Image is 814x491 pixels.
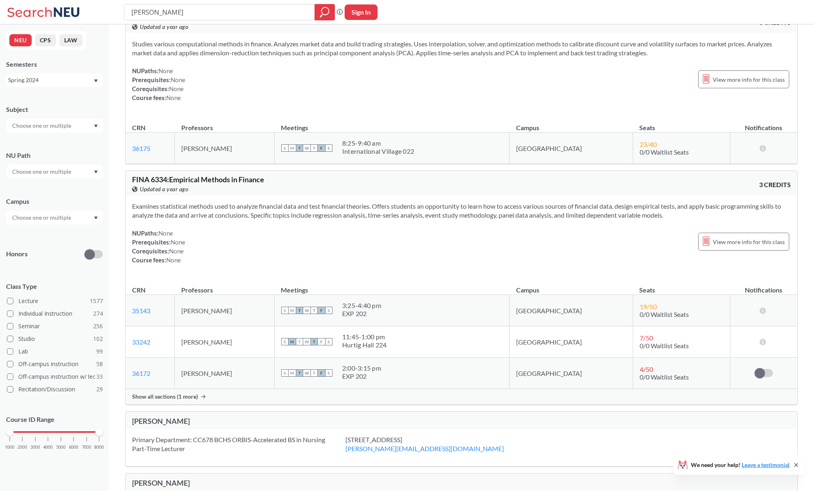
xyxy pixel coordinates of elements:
[6,282,103,291] span: Class Type
[132,40,772,57] span: Studies various computational methods in finance. Analyzes market data and build trading strategi...
[713,74,785,85] span: View more info for this class
[6,197,103,206] div: Campus
[132,175,264,184] span: FINA 6334 : Empirical Methods in Finance
[132,123,145,132] div: CRN
[56,445,66,450] span: 5000
[94,445,104,450] span: 8000
[6,151,103,160] div: NU Path
[759,180,791,189] span: 3 CREDITS
[510,358,633,389] td: [GEOGRAPHIC_DATA]
[94,216,98,220] svg: Dropdown arrow
[17,445,27,450] span: 2000
[8,121,76,131] input: Choose one or multiple
[510,295,633,326] td: [GEOGRAPHIC_DATA]
[96,385,103,394] span: 29
[342,310,381,318] div: EXP 202
[7,371,103,382] label: Off-campus instruction w/ lec
[90,297,103,306] span: 1577
[6,119,103,133] div: Dropdown arrow
[633,277,730,295] th: Seats
[281,307,289,314] span: S
[175,277,275,295] th: Professors
[171,238,185,246] span: None
[82,445,91,450] span: 7000
[6,211,103,225] div: Dropdown arrow
[96,360,103,369] span: 58
[633,115,730,133] th: Seats
[713,237,785,247] span: View more info for this class
[345,435,524,453] div: [STREET_ADDRESS]
[132,478,462,487] div: [PERSON_NAME]
[342,333,387,341] div: 11:45 - 1:00 pm
[132,338,150,346] a: 33242
[274,115,510,133] th: Meetings
[289,338,296,345] span: M
[318,144,325,152] span: F
[7,384,103,395] label: Recitation/Discussion
[93,309,103,318] span: 274
[318,338,325,345] span: F
[8,213,76,223] input: Choose one or multiple
[59,34,82,46] button: LAW
[93,322,103,331] span: 256
[274,277,510,295] th: Meetings
[166,256,181,264] span: None
[691,462,790,468] span: We need your help!
[510,326,633,358] td: [GEOGRAPHIC_DATA]
[303,369,310,377] span: W
[132,202,781,219] span: Examines statistical methods used to analyze financial data and test financial theories. Offers s...
[5,445,15,450] span: 1000
[6,165,103,179] div: Dropdown arrow
[7,359,103,369] label: Off-campus instruction
[342,372,381,380] div: EXP 202
[310,369,318,377] span: T
[640,373,689,381] span: 0/0 Waitlist Seats
[281,369,289,377] span: S
[171,76,185,83] span: None
[166,94,181,101] span: None
[640,140,657,148] span: 23 / 40
[8,76,93,85] div: Spring 2024
[325,307,332,314] span: S
[325,369,332,377] span: S
[6,249,28,259] p: Honors
[132,66,185,102] div: NUPaths: Prerequisites: Corequisites: Course fees:
[342,147,414,155] div: International Village 022
[7,346,103,357] label: Lab
[318,307,325,314] span: F
[289,144,296,152] span: M
[730,277,797,295] th: Notifications
[345,445,504,452] a: [PERSON_NAME][EMAIL_ADDRESS][DOMAIN_NAME]
[296,369,303,377] span: T
[310,338,318,345] span: T
[281,144,289,152] span: S
[310,307,318,314] span: T
[132,369,150,377] a: 36172
[510,115,633,133] th: Campus
[742,461,790,468] a: Leave a testimonial
[132,307,150,314] a: 35143
[342,341,387,349] div: Hurtig Hall 224
[303,144,310,152] span: W
[7,308,103,319] label: Individual Instruction
[730,115,797,133] th: Notifications
[130,5,309,19] input: Class, professor, course number, "phrase"
[6,74,103,87] div: Spring 2024Dropdown arrow
[94,79,98,83] svg: Dropdown arrow
[126,389,797,404] div: Show all sections (1 more)
[30,445,40,450] span: 3000
[640,303,657,310] span: 19 / 50
[296,338,303,345] span: T
[640,310,689,318] span: 0/0 Waitlist Seats
[96,347,103,356] span: 99
[9,34,32,46] button: NEU
[96,372,103,381] span: 33
[6,415,103,424] p: Course ID Range
[175,295,275,326] td: [PERSON_NAME]
[296,307,303,314] span: T
[510,277,633,295] th: Campus
[140,22,188,31] span: Updated a year ago
[281,338,289,345] span: S
[342,139,414,147] div: 8:25 - 9:40 am
[169,247,184,255] span: None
